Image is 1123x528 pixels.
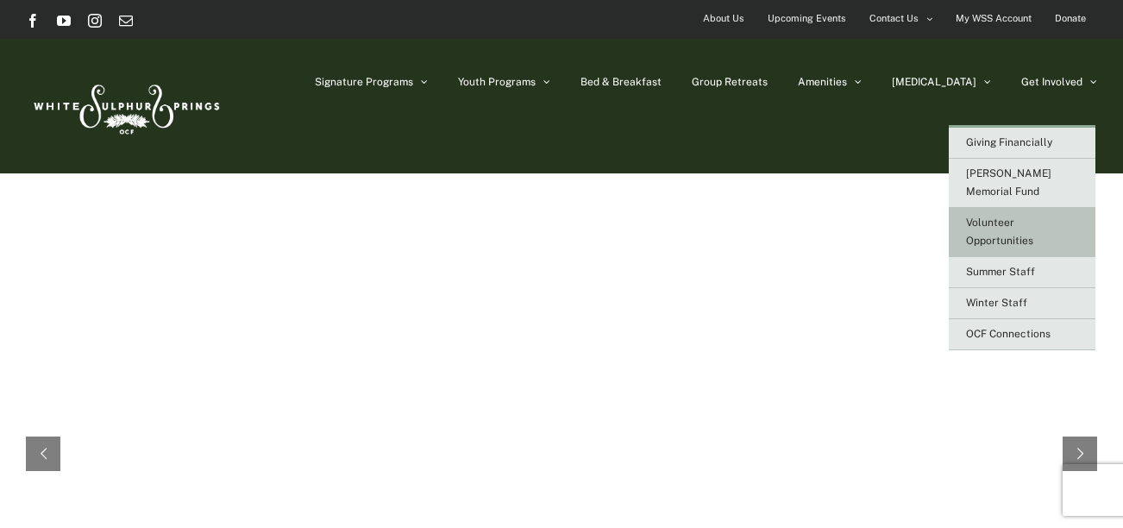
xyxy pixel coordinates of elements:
[26,66,224,147] img: White Sulphur Springs Logo
[798,39,862,125] a: Amenities
[949,257,1095,288] a: Summer Staff
[1055,6,1086,31] span: Donate
[580,39,662,125] a: Bed & Breakfast
[949,128,1095,159] a: Giving Financially
[892,77,976,87] span: [MEDICAL_DATA]
[315,77,413,87] span: Signature Programs
[88,14,102,28] a: Instagram
[949,319,1095,350] a: OCF Connections
[966,217,1033,247] span: Volunteer Opportunities
[949,159,1095,208] a: [PERSON_NAME] Memorial Fund
[26,14,40,28] a: Facebook
[869,6,919,31] span: Contact Us
[966,266,1035,278] span: Summer Staff
[892,39,991,125] a: [MEDICAL_DATA]
[119,14,133,28] a: Email
[1021,39,1097,125] a: Get Involved
[966,136,1052,148] span: Giving Financially
[315,39,1097,125] nav: Main Menu
[966,167,1051,198] span: [PERSON_NAME] Memorial Fund
[966,297,1027,309] span: Winter Staff
[580,77,662,87] span: Bed & Breakfast
[57,14,71,28] a: YouTube
[458,39,550,125] a: Youth Programs
[949,288,1095,319] a: Winter Staff
[703,6,744,31] span: About Us
[315,39,428,125] a: Signature Programs
[692,77,768,87] span: Group Retreats
[798,77,847,87] span: Amenities
[1021,77,1082,87] span: Get Involved
[966,328,1051,340] span: OCF Connections
[768,6,846,31] span: Upcoming Events
[692,39,768,125] a: Group Retreats
[949,208,1095,257] a: Volunteer Opportunities
[956,6,1032,31] span: My WSS Account
[458,77,536,87] span: Youth Programs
